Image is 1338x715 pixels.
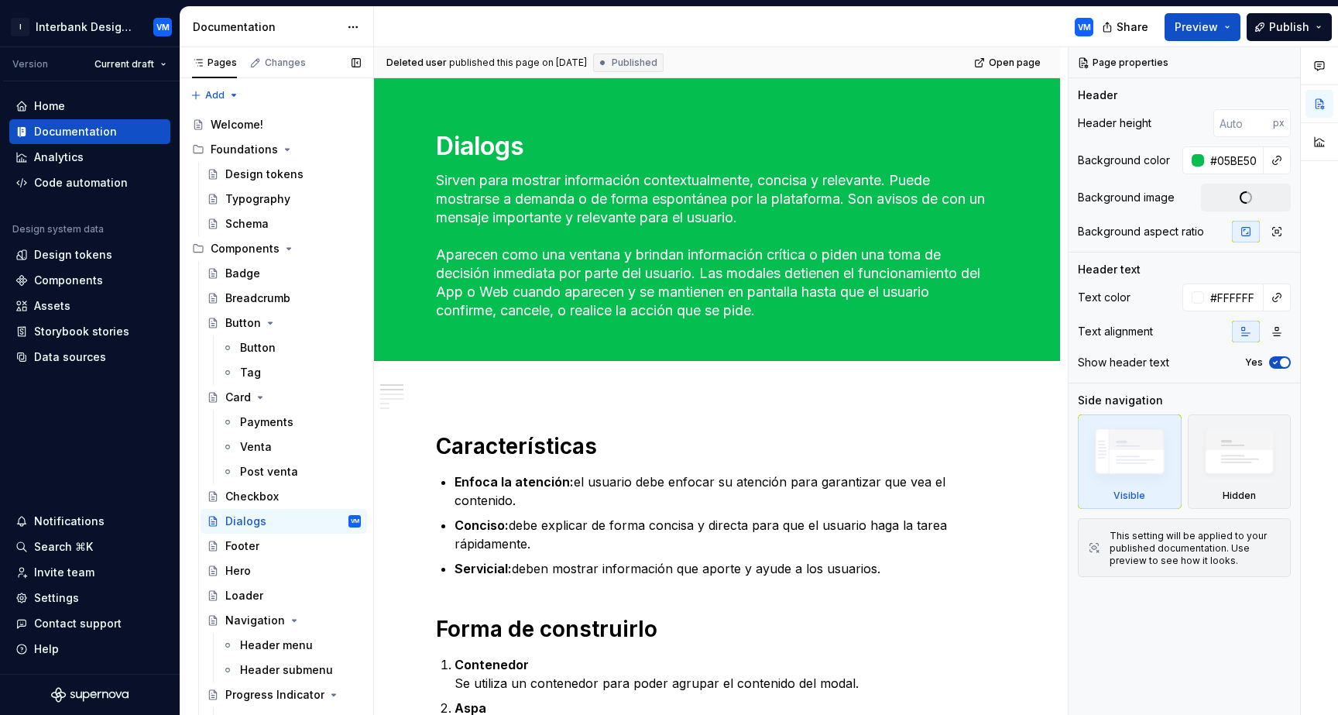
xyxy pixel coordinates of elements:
[436,432,998,460] h1: Características
[34,150,84,165] div: Analytics
[9,119,170,144] a: Documentation
[1269,19,1309,35] span: Publish
[1245,356,1263,369] label: Yes
[1078,88,1117,103] div: Header
[1078,414,1182,509] div: Visible
[1175,19,1218,35] span: Preview
[1078,21,1091,33] div: VM
[201,534,367,559] a: Footer
[240,414,293,430] div: Payments
[87,53,173,75] button: Current draft
[1078,290,1130,305] div: Text color
[969,52,1048,74] a: Open page
[9,319,170,344] a: Storybook stories
[1078,224,1204,239] div: Background aspect ratio
[225,290,290,306] div: Breadcrumb
[225,489,279,504] div: Checkbox
[1117,19,1148,35] span: Share
[1078,115,1151,131] div: Header height
[240,365,261,380] div: Tag
[34,539,93,555] div: Search ⌘K
[9,560,170,585] a: Invite team
[455,473,998,510] p: el usuario debe enfocar su atención para garantizar que vea el contenido.
[34,324,129,339] div: Storybook stories
[225,514,266,529] div: Dialogs
[9,345,170,370] a: Data sources
[265,57,306,69] div: Changes
[225,390,251,405] div: Card
[34,175,128,191] div: Code automation
[34,298,70,314] div: Assets
[9,170,170,195] a: Code automation
[240,464,298,480] div: Post venta
[34,247,112,263] div: Design tokens
[225,588,263,603] div: Loader
[9,242,170,267] a: Design tokens
[240,662,333,678] div: Header submenu
[433,168,995,323] textarea: Sirven para mostrar información contextualmente, concisa y relevante. Puede mostrarse a demanda o...
[225,315,261,331] div: Button
[215,360,367,385] a: Tag
[34,641,59,657] div: Help
[34,565,94,580] div: Invite team
[201,484,367,509] a: Checkbox
[211,142,278,157] div: Foundations
[1094,13,1158,41] button: Share
[225,191,290,207] div: Typography
[34,124,117,139] div: Documentation
[1247,13,1332,41] button: Publish
[1078,393,1163,408] div: Side navigation
[9,294,170,318] a: Assets
[11,18,29,36] div: I
[225,538,259,554] div: Footer
[9,509,170,534] button: Notifications
[1078,324,1153,339] div: Text alignment
[9,586,170,610] a: Settings
[186,112,367,137] a: Welcome!
[225,167,304,182] div: Design tokens
[455,559,998,578] p: deben mostrar información que aporte y ayude a los usuarios.
[34,514,105,529] div: Notifications
[215,633,367,658] a: Header menu
[201,583,367,608] a: Loader
[225,613,285,628] div: Navigation
[9,535,170,559] button: Search ⌘K
[36,19,135,35] div: Interbank Design System
[1213,109,1273,137] input: Auto
[351,514,359,529] div: VM
[215,658,367,682] a: Header submenu
[201,211,367,236] a: Schema
[94,58,154,70] span: Current draft
[34,273,103,288] div: Components
[215,335,367,360] a: Button
[449,57,587,69] div: published this page on [DATE]
[433,128,995,165] textarea: Dialogs
[211,117,263,132] div: Welcome!
[1078,355,1169,370] div: Show header text
[193,19,339,35] div: Documentation
[455,516,998,553] p: debe explicar de forma concisa y directa para que el usuario haga la tarea rápidamente.
[156,21,170,33] div: VM
[201,608,367,633] a: Navigation
[215,459,367,484] a: Post venta
[240,340,276,356] div: Button
[225,216,269,232] div: Schema
[1273,117,1285,129] p: px
[240,439,272,455] div: Venta
[9,637,170,662] button: Help
[211,241,280,256] div: Components
[436,615,998,643] h1: Forma de construirlo
[34,590,79,606] div: Settings
[34,616,122,631] div: Contact support
[1165,13,1240,41] button: Preview
[1204,146,1264,174] input: Auto
[9,611,170,636] button: Contact support
[225,687,324,703] div: Progress Indicator
[201,187,367,211] a: Typography
[186,84,244,106] button: Add
[201,311,367,335] a: Button
[989,57,1041,69] span: Open page
[1078,262,1141,277] div: Header text
[51,687,129,703] a: Supernova Logo
[201,286,367,311] a: Breadcrumb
